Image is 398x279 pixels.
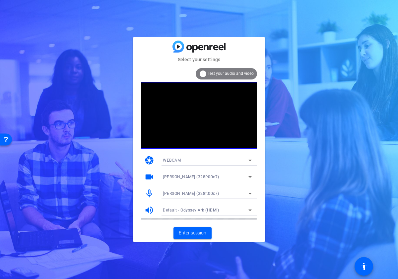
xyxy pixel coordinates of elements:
[163,175,219,179] span: [PERSON_NAME] (328f:00c7)
[144,189,154,199] mat-icon: mic_none
[144,205,154,215] mat-icon: volume_up
[163,208,219,212] span: Default - Odyssey Ark (HDMI)
[208,71,254,76] span: Test your audio and video
[173,227,212,239] button: Enter session
[199,70,207,78] mat-icon: info
[179,229,206,236] span: Enter session
[144,155,154,165] mat-icon: camera
[133,56,265,63] mat-card-subtitle: Select your settings
[172,41,226,52] img: blue-gradient.svg
[144,172,154,182] mat-icon: videocam
[163,158,181,163] span: WEBCAM
[360,262,368,270] mat-icon: accessibility
[163,191,219,196] span: [PERSON_NAME] (328f:00c7)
